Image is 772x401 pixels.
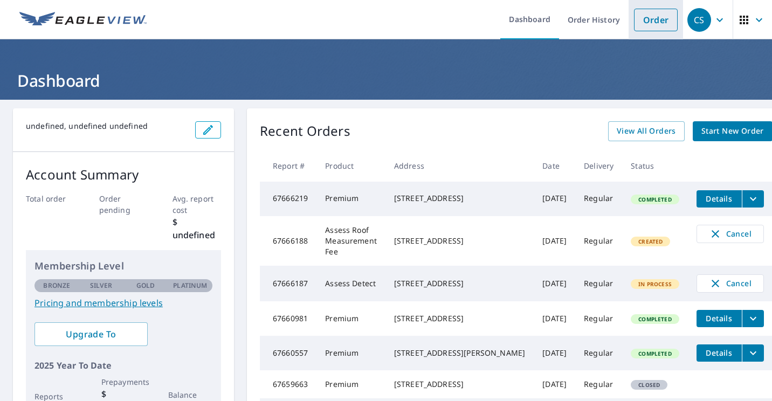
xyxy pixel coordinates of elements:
button: Cancel [697,225,764,243]
td: [DATE] [534,336,575,370]
button: detailsBtn-67660557 [697,344,742,362]
span: Completed [632,350,678,357]
p: Platinum [173,281,207,291]
span: In Process [632,280,678,288]
div: [STREET_ADDRESS] [394,313,525,324]
td: Regular [575,266,622,301]
p: Bronze [43,281,70,291]
td: 67660557 [260,336,316,370]
a: Order [634,9,678,31]
td: Premium [316,182,385,216]
th: Delivery [575,150,622,182]
p: Order pending [99,193,148,216]
td: [DATE] [534,182,575,216]
span: Cancel [708,227,753,240]
p: Total order [26,193,75,204]
div: [STREET_ADDRESS][PERSON_NAME] [394,348,525,358]
td: Assess Detect [316,266,385,301]
div: CS [687,8,711,32]
td: [DATE] [534,301,575,336]
p: undefined, undefined undefined [26,121,187,131]
td: Regular [575,182,622,216]
h1: Dashboard [13,70,759,92]
td: 67666188 [260,216,316,266]
p: Recent Orders [260,121,350,141]
p: $ undefined [173,216,222,241]
div: [STREET_ADDRESS] [394,379,525,390]
a: View All Orders [608,121,685,141]
th: Report # [260,150,316,182]
p: Silver [90,281,113,291]
span: Upgrade To [43,328,139,340]
a: Pricing and membership levels [35,296,212,309]
button: detailsBtn-67666219 [697,190,742,208]
td: Premium [316,301,385,336]
td: Regular [575,216,622,266]
button: filesDropdownBtn-67666219 [742,190,764,208]
div: [STREET_ADDRESS] [394,193,525,204]
p: 2025 Year To Date [35,359,212,372]
th: Address [385,150,534,182]
span: Details [703,193,735,204]
td: [DATE] [534,266,575,301]
span: Completed [632,196,678,203]
td: Regular [575,370,622,398]
a: Upgrade To [35,322,148,346]
td: 67659663 [260,370,316,398]
img: EV Logo [19,12,147,28]
td: Regular [575,301,622,336]
td: [DATE] [534,216,575,266]
div: [STREET_ADDRESS] [394,236,525,246]
p: Balance [168,389,213,400]
p: Membership Level [35,259,212,273]
td: 67660981 [260,301,316,336]
span: Closed [632,381,666,389]
span: Cancel [708,277,753,290]
p: Prepayments [101,376,146,388]
button: filesDropdownBtn-67660557 [742,344,764,362]
th: Product [316,150,385,182]
p: Account Summary [26,165,221,184]
span: View All Orders [617,125,676,138]
p: Gold [136,281,155,291]
button: Cancel [697,274,764,293]
button: detailsBtn-67660981 [697,310,742,327]
span: Details [703,348,735,358]
button: filesDropdownBtn-67660981 [742,310,764,327]
span: Completed [632,315,678,323]
td: 67666219 [260,182,316,216]
td: Premium [316,336,385,370]
span: Created [632,238,669,245]
span: Details [703,313,735,323]
td: Premium [316,370,385,398]
th: Date [534,150,575,182]
th: Status [622,150,688,182]
td: [DATE] [534,370,575,398]
td: Regular [575,336,622,370]
span: Start New Order [701,125,764,138]
div: [STREET_ADDRESS] [394,278,525,289]
p: Avg. report cost [173,193,222,216]
td: 67666187 [260,266,316,301]
td: Assess Roof Measurement Fee [316,216,385,266]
